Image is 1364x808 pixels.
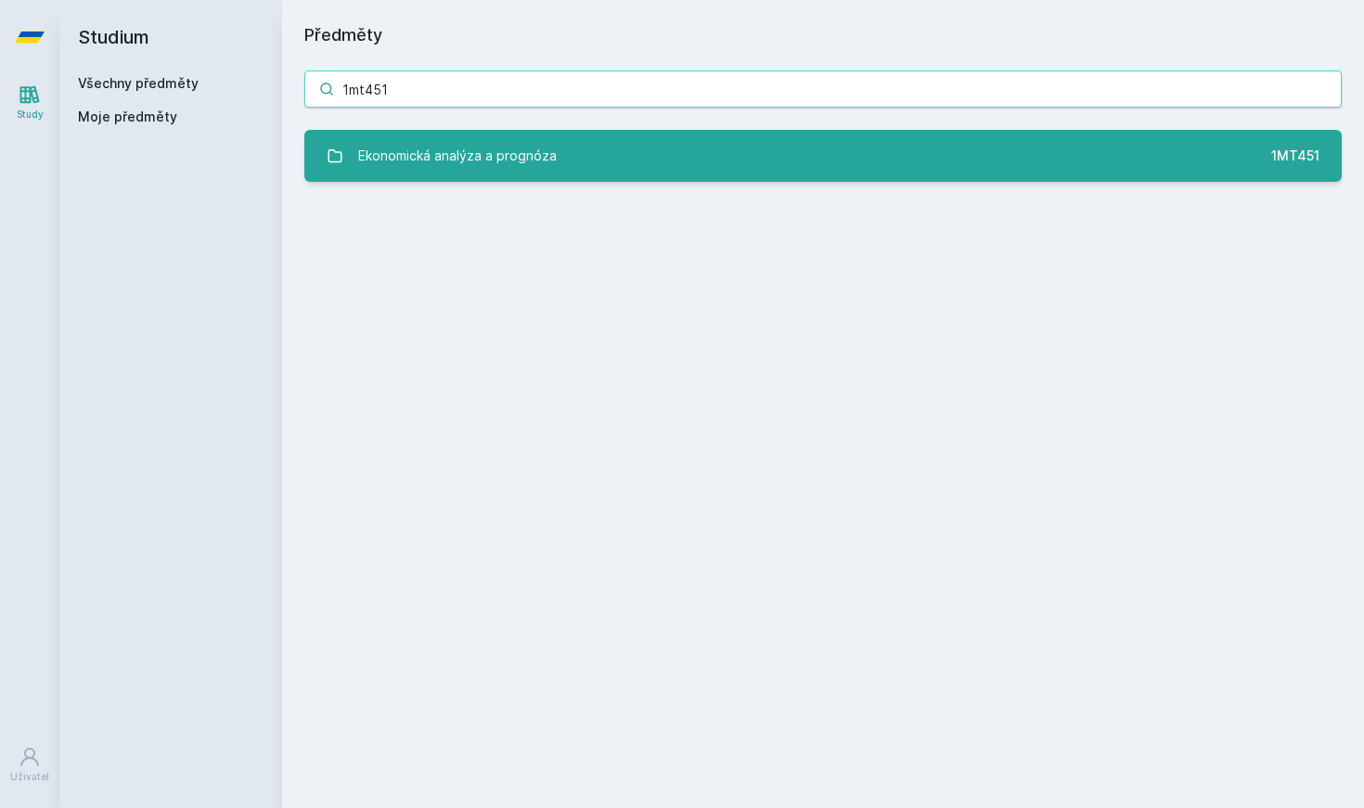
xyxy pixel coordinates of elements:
[304,71,1342,108] input: Název nebo ident předmětu…
[78,75,199,91] a: Všechny předměty
[4,737,56,793] a: Uživatel
[4,74,56,131] a: Study
[17,108,44,122] div: Study
[304,130,1342,182] a: Ekonomická analýza a prognóza 1MT451
[1271,147,1319,165] div: 1MT451
[304,22,1342,48] h1: Předměty
[10,770,49,784] div: Uživatel
[358,137,557,174] div: Ekonomická analýza a prognóza
[78,108,177,126] span: Moje předměty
